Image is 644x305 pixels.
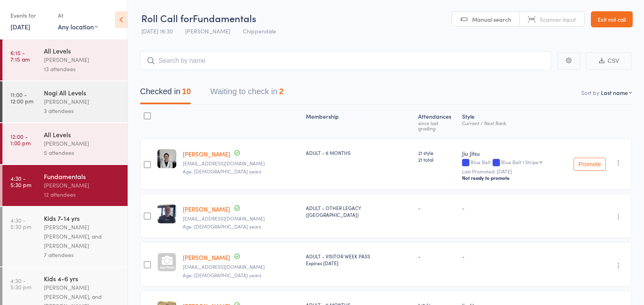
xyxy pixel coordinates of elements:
div: [PERSON_NAME] [44,55,121,64]
div: 13 attendees [44,64,121,74]
small: erima.dall@gmail.com [183,161,299,166]
time: 4:30 - 5:30 pm [10,217,31,230]
img: image1692171396.png [157,149,176,168]
button: Checked in10 [140,83,191,104]
div: All Levels [44,46,121,55]
div: since last grading [418,120,456,131]
div: Membership [303,108,415,135]
div: - [418,253,456,260]
a: [PERSON_NAME] [183,150,230,158]
div: ADULT - 6 MONTHS [306,149,412,156]
small: reganhurlburt@outlook.com [183,264,299,270]
div: - [462,204,567,211]
div: [PERSON_NAME] [PERSON_NAME], and [PERSON_NAME] [44,223,121,250]
span: Scanner input [540,15,576,23]
span: [DATE] 16:30 [141,27,173,35]
div: 10 [182,87,191,96]
div: Events for [10,9,50,22]
span: 21 style [418,149,456,156]
span: Manual search [472,15,511,23]
a: Exit roll call [591,11,633,27]
a: 6:15 -7:15 amAll Levels[PERSON_NAME]13 attendees [2,39,128,80]
div: Blue Belt [462,159,567,166]
div: Current / Next Rank [462,120,567,126]
span: [PERSON_NAME] [185,27,230,35]
div: Style [459,108,570,135]
div: [PERSON_NAME] [44,181,121,190]
div: At [58,9,98,22]
a: [PERSON_NAME] [183,205,230,213]
a: 11:00 -12:00 pmNogi All Levels[PERSON_NAME]3 attendees [2,81,128,122]
button: Waiting to check in2 [210,83,283,104]
div: All Levels [44,130,121,139]
div: 3 attendees [44,106,121,115]
a: 4:30 -5:30 pmKids 7-14 yrs[PERSON_NAME] [PERSON_NAME], and [PERSON_NAME]7 attendees [2,207,128,266]
div: Nogi All Levels [44,88,121,97]
div: Jiu Jitsu [462,149,567,157]
div: Any location [58,22,98,31]
input: Search by name [140,52,551,70]
div: Kids 4-6 yrs [44,274,121,283]
img: image1698214838.png [157,204,176,223]
span: Age: [DEMOGRAPHIC_DATA] years [183,223,261,230]
div: 2 [279,87,283,96]
time: 6:15 - 7:15 am [10,49,30,62]
time: 4:30 - 5:30 pm [10,277,31,290]
time: 12:00 - 1:00 pm [10,133,31,146]
div: Fundamentals [44,172,121,181]
button: Promote [574,158,606,171]
span: Age: [DEMOGRAPHIC_DATA] years [183,272,261,278]
time: 4:30 - 5:30 pm [10,175,31,188]
span: Fundamentals [193,11,256,25]
div: 12 attendees [44,190,121,199]
div: 7 attendees [44,250,121,260]
div: - [462,253,567,260]
div: Blue Belt 1 Stripe [501,159,539,165]
span: Chippendale [243,27,276,35]
div: Last name [601,89,628,97]
div: ADULT - OTHER LEGACY ([GEOGRAPHIC_DATA]) [306,204,412,218]
div: 5 attendees [44,148,121,157]
div: Kids 7-14 yrs [44,214,121,223]
small: Samdare4@yahoo.com [183,216,299,221]
span: Roll Call for [141,11,193,25]
div: Atten­dances [415,108,459,135]
time: 11:00 - 12:00 pm [10,91,33,104]
button: CSV [586,52,632,70]
div: Expires [DATE] [306,260,412,266]
a: 12:00 -1:00 pmAll Levels[PERSON_NAME]5 attendees [2,123,128,164]
a: [PERSON_NAME] [183,253,230,262]
div: ADULT - VISITOR WEEK PASS [306,253,412,266]
div: - [418,204,456,211]
span: 21 total [418,156,456,163]
label: Sort by [581,89,599,97]
span: Age: [DEMOGRAPHIC_DATA] years [183,168,261,175]
a: 4:30 -5:30 pmFundamentals[PERSON_NAME]12 attendees [2,165,128,206]
div: [PERSON_NAME] [44,139,121,148]
div: [PERSON_NAME] [44,97,121,106]
small: Last Promoted: [DATE] [462,169,567,174]
a: [DATE] [10,22,30,31]
div: Not ready to promote [462,175,567,181]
